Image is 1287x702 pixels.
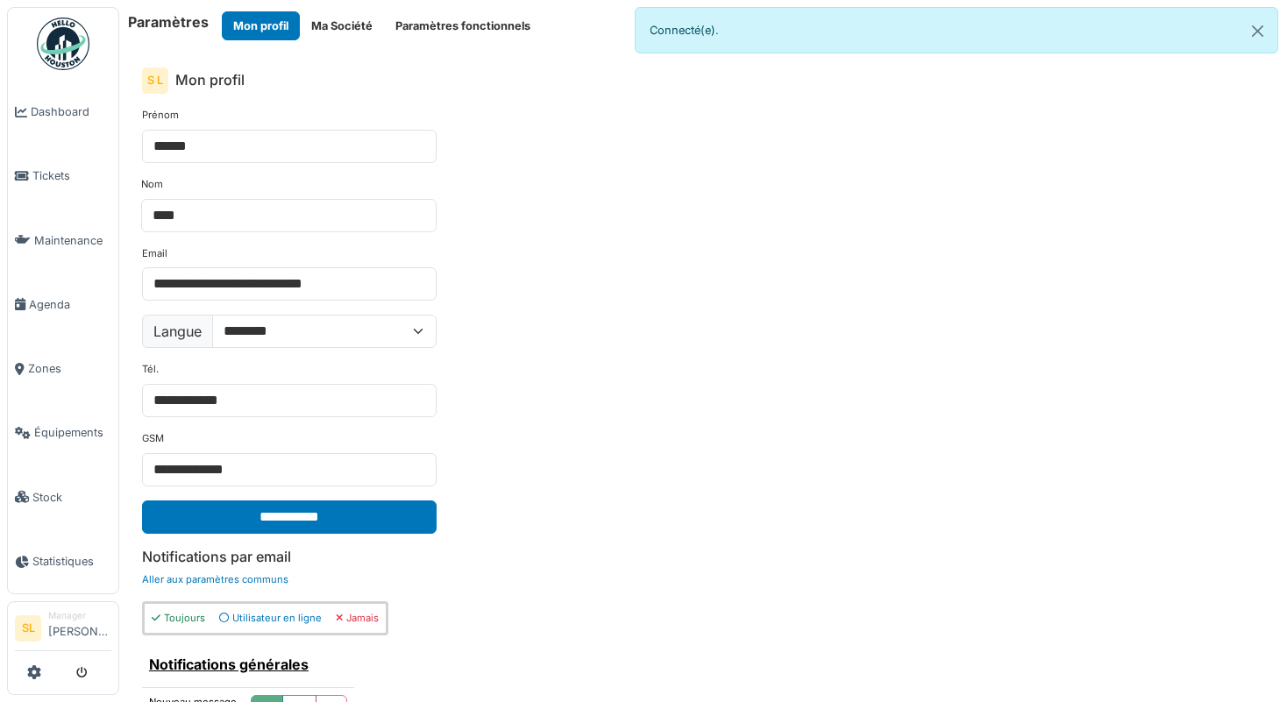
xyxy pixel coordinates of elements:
[48,609,111,647] li: [PERSON_NAME]
[141,177,163,192] label: Nom
[32,489,111,506] span: Stock
[222,11,300,40] button: Mon profil
[128,14,209,31] h6: Paramètres
[34,424,111,441] span: Équipements
[8,465,118,529] a: Stock
[8,529,118,593] a: Statistiques
[8,209,118,273] a: Maintenance
[8,337,118,401] a: Zones
[31,103,111,120] span: Dashboard
[142,573,288,585] a: Aller aux paramètres communs
[142,315,213,348] label: Langue
[8,80,118,144] a: Dashboard
[142,362,159,377] label: Tél.
[37,18,89,70] img: Badge_color-CXgf-gQk.svg
[8,273,118,337] a: Agenda
[8,401,118,464] a: Équipements
[15,609,111,651] a: SL Manager[PERSON_NAME]
[15,615,41,642] li: SL
[28,360,111,377] span: Zones
[142,246,167,261] label: Email
[635,7,1278,53] div: Connecté(e).
[32,553,111,570] span: Statistiques
[175,72,245,89] h6: Mon profil
[32,167,111,184] span: Tickets
[384,11,542,40] button: Paramètres fonctionnels
[34,232,111,249] span: Maintenance
[149,656,347,673] h6: Notifications générales
[48,609,111,622] div: Manager
[29,296,111,313] span: Agenda
[142,108,179,123] label: Prénom
[219,611,322,626] div: Utilisateur en ligne
[142,549,1264,565] h6: Notifications par email
[8,144,118,208] a: Tickets
[300,11,384,40] button: Ma Société
[142,67,168,94] div: S L
[152,611,205,626] div: Toujours
[1238,8,1277,54] button: Close
[336,611,379,626] div: Jamais
[142,431,164,446] label: GSM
